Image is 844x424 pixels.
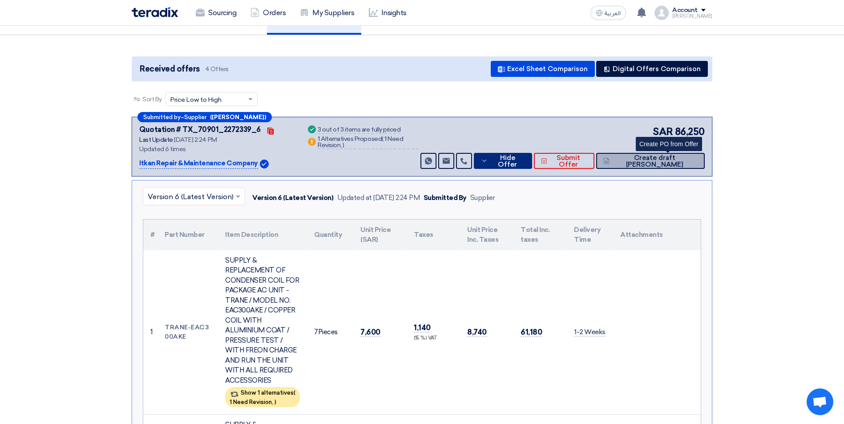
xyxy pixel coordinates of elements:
[137,112,272,122] div: –
[139,124,261,135] div: Quotation # TX_70901_2272339_6
[605,10,621,16] span: العربية
[596,153,705,169] button: Create draft [PERSON_NAME]
[612,155,698,168] span: Create draft [PERSON_NAME]
[590,6,626,20] button: العربية
[132,7,178,17] img: Teradix logo
[407,220,460,250] th: Taxes
[243,3,293,23] a: Orders
[414,323,431,332] span: 1,140
[307,250,353,415] td: Pieces
[205,65,229,73] span: 4 Offers
[143,220,157,250] th: #
[139,144,295,154] div: Updated 6 times
[490,155,525,168] span: Hide Offer
[807,388,833,415] a: Open chat
[353,220,407,250] th: Unit Price (SAR)
[275,399,276,405] span: )
[225,256,300,386] div: SUPPLY & REPLACEMENT OF CONDENSER COIL FOR PACKAGE AC UNIT - TRANE / MODEL NO. EAC300AKE / COPPER...
[460,220,513,250] th: Unit Price Inc. Taxes
[139,136,173,144] span: Last Update
[574,328,606,336] span: 1-2 Weeks
[142,95,162,104] span: Sort By
[293,3,361,23] a: My Suppliers
[424,193,467,203] div: Submitted By
[414,335,453,342] div: (15 %) VAT
[672,7,698,14] div: Account
[143,250,157,415] td: 1
[343,141,344,149] span: )
[513,220,567,250] th: Total Inc. taxes
[189,3,243,23] a: Sourcing
[318,135,403,149] span: 1 Need Revision,
[225,387,300,407] div: Show 1 alternatives
[337,193,420,203] div: Updated at [DATE] 2:24 PM
[382,135,384,143] span: (
[549,155,587,168] span: Submit Offer
[474,153,533,169] button: Hide Offer
[613,220,701,250] th: Attachments
[140,63,200,75] span: Received offers
[318,127,400,134] div: 3 out of 3 items are fully priced
[567,220,613,250] th: Delivery Time
[218,220,307,250] th: Item Description
[654,6,669,20] img: profile_test.png
[596,61,708,77] button: Digital Offers Comparison
[210,114,266,120] b: ([PERSON_NAME])
[314,328,318,336] span: 7
[318,136,418,149] div: 1 Alternatives Proposed
[307,220,353,250] th: Quantity
[470,193,495,203] div: Supplier
[362,3,414,23] a: Insights
[521,328,542,337] span: 61,180
[672,14,712,19] div: [PERSON_NAME]
[170,95,222,104] span: Price Low to High
[184,114,206,120] span: Supplier
[252,193,334,203] div: Version 6 (Latest Version)
[157,220,218,250] th: Part Number
[139,158,258,169] p: Itkan Repair & Maintenance Company
[491,61,595,77] button: Excel Sheet Comparison
[174,136,217,144] span: [DATE] 2:24 PM
[143,114,181,120] span: Submitted by
[157,250,218,415] td: TRANE-EAC300AKE
[230,399,273,405] span: 1 Need Revision,
[675,124,705,139] span: 86,250
[639,140,699,148] span: Create PO from Offer
[294,389,295,396] span: (
[360,328,380,337] span: 7,600
[534,153,594,169] button: Submit Offer
[653,124,673,139] span: SAR
[467,328,487,337] span: 8,740
[260,160,269,168] img: Verified Account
